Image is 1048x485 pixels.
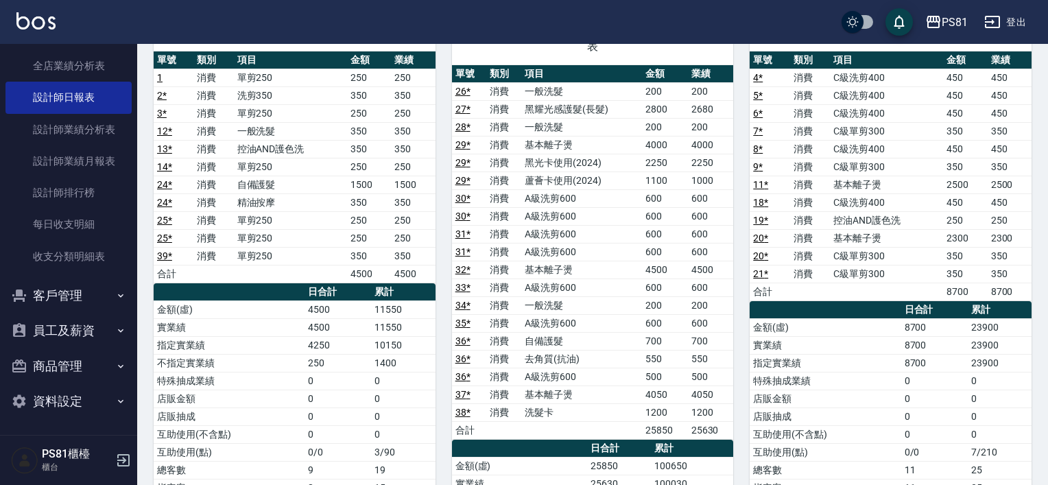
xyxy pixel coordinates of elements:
[587,440,651,458] th: 日合計
[305,300,371,318] td: 4500
[234,51,347,69] th: 項目
[234,69,347,86] td: 單剪250
[790,69,830,86] td: 消費
[968,372,1032,390] td: 0
[750,407,901,425] td: 店販抽成
[234,247,347,265] td: 單剪250
[486,261,521,279] td: 消費
[154,300,305,318] td: 金額(虛)
[347,229,391,247] td: 250
[521,82,642,100] td: 一般洗髮
[943,86,987,104] td: 450
[988,193,1032,211] td: 450
[521,261,642,279] td: 基本離子燙
[305,336,371,354] td: 4250
[642,350,688,368] td: 550
[901,372,968,390] td: 0
[521,189,642,207] td: A級洗剪600
[830,122,943,140] td: C級單剪300
[642,368,688,386] td: 500
[750,443,901,461] td: 互助使用(點)
[790,104,830,122] td: 消費
[347,193,391,211] td: 350
[830,247,943,265] td: C級單剪300
[193,176,233,193] td: 消費
[154,425,305,443] td: 互助使用(不含點)
[943,122,987,140] td: 350
[521,65,642,83] th: 項目
[347,140,391,158] td: 350
[391,104,435,122] td: 250
[688,189,734,207] td: 600
[16,12,56,29] img: Logo
[968,461,1032,479] td: 25
[371,336,435,354] td: 10150
[486,136,521,154] td: 消費
[688,421,734,439] td: 25630
[901,461,968,479] td: 11
[790,265,830,283] td: 消費
[305,425,371,443] td: 0
[157,72,163,83] a: 1
[750,283,789,300] td: 合計
[642,386,688,403] td: 4050
[642,154,688,171] td: 2250
[688,82,734,100] td: 200
[391,69,435,86] td: 250
[521,279,642,296] td: A級洗剪600
[5,278,132,314] button: 客戶管理
[988,104,1032,122] td: 450
[305,443,371,461] td: 0/0
[486,65,521,83] th: 類別
[486,154,521,171] td: 消費
[305,407,371,425] td: 0
[750,461,901,479] td: 總客數
[486,386,521,403] td: 消費
[943,247,987,265] td: 350
[988,265,1032,283] td: 350
[486,279,521,296] td: 消費
[688,136,734,154] td: 4000
[347,265,391,283] td: 4500
[750,51,789,69] th: 單號
[968,318,1032,336] td: 23900
[154,443,305,461] td: 互助使用(點)
[830,211,943,229] td: 控油AND護色洗
[988,51,1032,69] th: 業績
[42,447,112,461] h5: PS81櫃檯
[790,51,830,69] th: 類別
[642,207,688,225] td: 600
[486,403,521,421] td: 消費
[642,171,688,189] td: 1100
[154,372,305,390] td: 特殊抽成業績
[830,229,943,247] td: 基本離子燙
[901,407,968,425] td: 0
[305,390,371,407] td: 0
[901,425,968,443] td: 0
[688,171,734,189] td: 1000
[642,421,688,439] td: 25850
[347,122,391,140] td: 350
[193,158,233,176] td: 消費
[642,296,688,314] td: 200
[968,390,1032,407] td: 0
[371,300,435,318] td: 11550
[750,51,1032,301] table: a dense table
[371,390,435,407] td: 0
[452,457,587,475] td: 金額(虛)
[943,283,987,300] td: 8700
[830,158,943,176] td: C級單剪300
[486,189,521,207] td: 消費
[234,211,347,229] td: 單剪250
[521,314,642,332] td: A級洗剪600
[750,425,901,443] td: 互助使用(不含點)
[750,354,901,372] td: 指定實業績
[347,176,391,193] td: 1500
[305,354,371,372] td: 250
[521,332,642,350] td: 自備護髮
[642,136,688,154] td: 4000
[988,229,1032,247] td: 2300
[642,82,688,100] td: 200
[968,354,1032,372] td: 23900
[234,86,347,104] td: 洗剪350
